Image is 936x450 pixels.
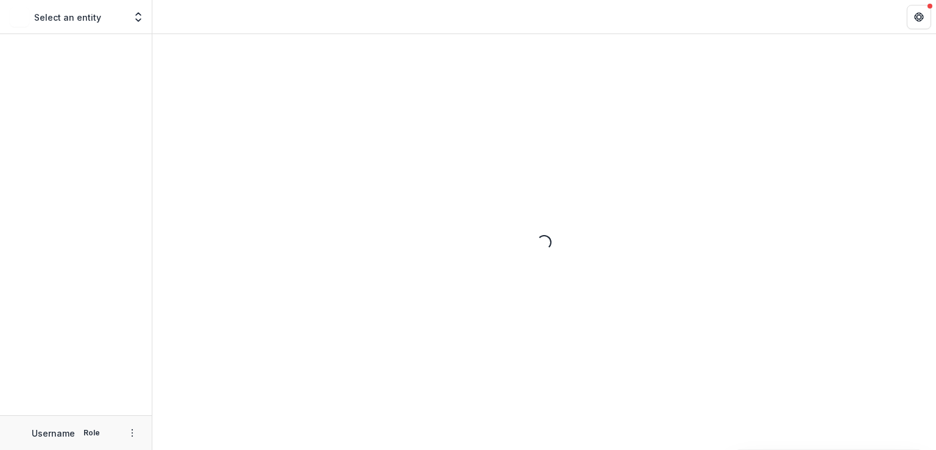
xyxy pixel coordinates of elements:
p: Username [32,427,75,440]
p: Role [80,427,104,438]
p: Select an entity [34,11,101,24]
button: Get Help [907,5,931,29]
button: Open entity switcher [130,5,147,29]
button: More [125,426,140,440]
